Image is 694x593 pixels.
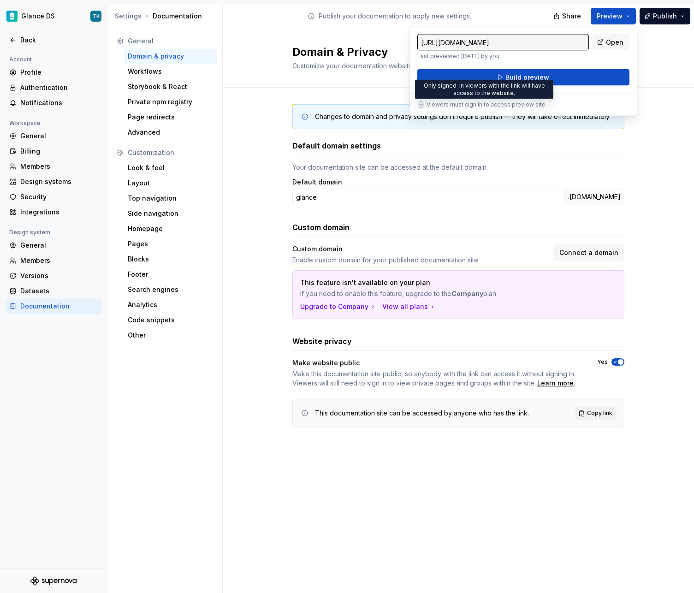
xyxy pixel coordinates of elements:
div: Only signed-in viewers with the link will have access to the website. [415,80,553,99]
span: Publish [653,12,677,21]
div: Back [20,36,98,45]
a: Integrations [6,205,101,219]
div: Layout [128,178,213,188]
a: Back [6,33,101,47]
a: Open [593,34,629,51]
a: Blocks [124,252,217,267]
div: Analytics [128,300,213,309]
div: Enable custom domain for your published documentation site. [292,255,548,265]
a: Profile [6,65,101,80]
span: Share [562,12,581,21]
div: Storybook & React [128,82,213,91]
a: Datasets [6,284,101,298]
div: .[DOMAIN_NAME] [564,189,624,205]
div: General [20,241,98,250]
span: Open [606,38,623,47]
a: Design systems [6,174,101,189]
a: Page redirects [124,110,217,125]
a: Look & feel [124,160,217,175]
p: Publish your documentation to apply new settings. [319,12,471,21]
a: Code snippets [124,313,217,327]
span: Customize your documentation website domain and privacy settings. [292,62,501,70]
button: Publish [640,8,690,24]
div: View all plans [382,302,436,311]
a: Authentication [6,80,101,95]
h3: Default domain settings [292,140,381,151]
a: Pages [124,237,217,251]
a: Notifications [6,95,101,110]
a: General [6,129,101,143]
p: This feature isn't available on your plan [300,278,552,287]
div: Security [20,192,98,202]
span: Build preview [505,73,549,82]
a: Search engines [124,282,217,297]
a: Billing [6,144,101,159]
a: Learn more [537,379,574,388]
span: . [292,369,581,388]
svg: Supernova Logo [30,576,77,586]
div: Homepage [128,224,213,233]
button: Share [549,8,587,24]
a: Private npm registry [124,95,217,109]
button: Copy link [575,407,617,420]
h3: Website privacy [292,336,352,347]
div: Documentation [20,302,98,311]
div: General [20,131,98,141]
a: Documentation [6,299,101,314]
strong: Company [451,290,483,297]
div: Pages [128,239,213,249]
div: Look & feel [128,163,213,172]
span: Copy link [587,409,612,417]
a: Domain & privacy [124,49,217,64]
div: Glance DS [21,12,55,21]
a: General [6,238,101,253]
a: Other [124,328,217,343]
div: Custom domain [292,244,548,254]
div: Workspace [6,118,44,129]
button: Build preview [417,69,629,86]
button: Upgrade to Company [300,302,377,311]
div: General [128,36,213,46]
div: Billing [20,147,98,156]
a: Advanced [124,125,217,140]
div: Search engines [128,285,213,294]
button: Settings [115,12,142,21]
div: Profile [20,68,98,77]
h2: Domain & Privacy [292,45,613,59]
a: Footer [124,267,217,282]
div: Other [128,331,213,340]
div: Datasets [20,286,98,296]
a: Layout [124,176,217,190]
div: Versions [20,271,98,280]
button: Preview [591,8,636,24]
div: Documentation [115,12,219,21]
div: Your documentation site can be accessed at the default domain. [292,163,624,172]
button: Glance DSTK [2,6,105,26]
h3: Custom domain [292,222,350,233]
span: Make this documentation site public, so anybody with the link can access it without signing in. V... [292,370,575,387]
div: Integrations [20,208,98,217]
p: Last previewed [DATE] by you. [417,53,589,60]
a: Side navigation [124,206,217,221]
a: Analytics [124,297,217,312]
a: Versions [6,268,101,283]
div: Footer [128,270,213,279]
div: Account [6,54,36,65]
div: Notifications [20,98,98,107]
a: Storybook & React [124,79,217,94]
div: Advanced [128,128,213,137]
a: Security [6,190,101,204]
div: Customization [128,148,213,157]
p: Viewers must sign in to access preview site. [427,101,547,108]
div: Page redirects [128,113,213,122]
a: Members [6,159,101,174]
div: Design system [6,227,54,238]
div: This documentation site can be accessed by anyone who has the link. [315,409,529,418]
a: Members [6,253,101,268]
a: Top navigation [124,191,217,206]
div: Make website public [292,358,581,368]
div: Code snippets [128,315,213,325]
